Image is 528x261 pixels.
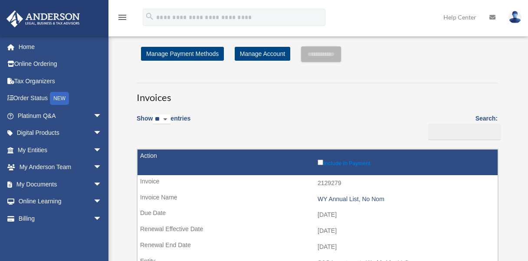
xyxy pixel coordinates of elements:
span: arrow_drop_down [93,193,111,211]
a: Tax Organizers [6,72,115,90]
a: My Anderson Teamarrow_drop_down [6,159,115,176]
a: $Open Invoices [12,227,106,245]
td: [DATE] [138,239,498,255]
label: Show entries [137,113,190,133]
span: arrow_drop_down [93,176,111,193]
a: Online Ordering [6,55,115,73]
i: menu [117,12,128,23]
a: Platinum Q&Aarrow_drop_down [6,107,115,124]
a: Manage Account [235,47,290,61]
img: Anderson Advisors Platinum Portal [4,10,82,27]
span: arrow_drop_down [93,210,111,228]
a: Order StatusNEW [6,90,115,108]
i: search [145,12,154,21]
span: arrow_drop_down [93,107,111,125]
div: NEW [50,92,69,105]
span: arrow_drop_down [93,159,111,176]
td: 2129279 [138,175,498,192]
a: My Documentsarrow_drop_down [6,176,115,193]
img: User Pic [508,11,521,23]
input: Include in Payment [318,160,323,165]
span: arrow_drop_down [93,141,111,159]
a: Billingarrow_drop_down [6,210,111,227]
span: arrow_drop_down [93,124,111,142]
a: Online Learningarrow_drop_down [6,193,115,210]
div: WY Annual List, No Nom [318,196,493,203]
select: Showentries [153,114,171,124]
a: Manage Payment Methods [141,47,224,61]
td: [DATE] [138,207,498,223]
input: Search: [428,124,501,140]
a: Home [6,38,115,55]
span: $ [26,231,30,241]
label: Include in Payment [318,158,493,166]
label: Search: [425,113,498,140]
a: Digital Productsarrow_drop_down [6,124,115,142]
td: [DATE] [138,223,498,239]
a: menu [117,15,128,23]
a: My Entitiesarrow_drop_down [6,141,115,159]
h3: Invoices [137,83,498,104]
